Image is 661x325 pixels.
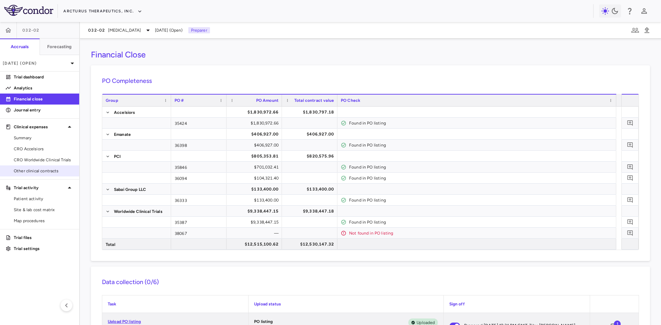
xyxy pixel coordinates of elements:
[233,129,279,140] div: $406,927.00
[627,219,633,225] svg: Add comment
[171,228,227,238] div: 38067
[114,107,135,118] span: Accelsiors
[108,301,243,307] p: Task
[171,140,227,150] div: 36398
[256,98,279,103] span: PO Amount
[294,98,334,103] span: Total contract value
[233,140,279,151] div: $406,927.00
[3,60,68,66] p: [DATE] (Open)
[14,74,74,80] p: Trial dashboard
[627,197,633,203] svg: Add comment
[233,184,279,195] div: $133,400.00
[341,98,360,103] span: PO Check
[14,146,74,152] span: CRO Accelsiors
[14,235,74,241] p: Trial files
[449,301,584,307] p: Sign off
[171,173,227,183] div: 36094
[188,27,210,33] p: Preparer
[63,6,142,17] button: Arcturus Therapeutics, Inc.
[626,118,635,128] button: Add comment
[14,196,74,202] span: Patient activity
[349,173,613,184] div: Found in PO listing
[627,142,633,148] svg: Add comment
[349,140,613,151] div: Found in PO listing
[233,173,279,184] div: $104,321.40
[626,162,635,172] button: Add comment
[14,185,65,191] p: Trial activity
[102,76,639,86] h6: PO Completeness
[14,124,65,130] p: Clinical expenses
[288,184,334,195] div: $133,400.00
[171,217,227,227] div: 35387
[88,28,105,33] span: 032-02
[102,278,639,287] h6: Data collection (0/6)
[627,120,633,126] svg: Add comment
[175,98,184,103] span: PO #
[14,246,74,252] p: Trial settings
[14,218,74,224] span: Map procedures
[14,168,74,174] span: Other clinical contracts
[14,96,74,102] p: Financial close
[14,157,74,163] span: CRO Worldwide Clinical Trials
[171,162,227,172] div: 35846
[626,173,635,183] button: Add comment
[14,107,74,113] p: Journal entry
[233,151,279,162] div: $805,353.81
[14,85,74,91] p: Analytics
[349,195,613,206] div: Found in PO listing
[114,184,146,195] span: Sabai Group LLC
[233,239,279,250] div: $12,515,100.62
[233,162,279,173] div: $701,032.41
[106,98,118,103] span: Group
[233,217,279,228] div: $9,338,447.15
[349,217,613,228] div: Found in PO listing
[233,206,279,217] div: $9,338,447.15
[288,206,334,217] div: $9,338,447.18
[626,140,635,150] button: Add comment
[11,44,29,50] h6: Accruals
[626,228,635,238] button: Add comment
[233,118,279,129] div: $1,830,972.66
[114,129,131,140] span: Emanate
[626,195,635,205] button: Add comment
[171,195,227,205] div: 36333
[14,135,74,141] span: Summary
[233,228,279,239] div: —
[14,207,74,213] span: Site & lab cost matrix
[106,239,115,250] span: Total
[108,27,141,33] span: [MEDICAL_DATA]
[114,206,162,217] span: Worldwide Clinical Trials
[627,230,633,236] svg: Add comment
[627,164,633,170] svg: Add comment
[254,301,438,307] p: Upload status
[288,151,334,162] div: $820,575.96
[114,151,120,162] span: PCI
[171,118,227,128] div: 35424
[288,239,334,250] div: $12,530,147.32
[349,118,613,129] div: Found in PO listing
[288,107,334,118] div: $1,830,797.18
[349,228,613,239] div: Not found in PO listing
[4,5,53,16] img: logo-full-BYUhSk78.svg
[233,195,279,206] div: $133,400.00
[349,162,613,173] div: Found in PO listing
[155,27,183,33] span: [DATE] (Open)
[47,44,72,50] h6: Forecasting
[233,107,279,118] div: $1,830,972.66
[108,319,141,324] a: Upload PO listing
[626,217,635,227] button: Add comment
[91,50,146,60] h3: Financial Close
[22,28,40,33] span: 032-02
[288,129,334,140] div: $406,927.00
[627,175,633,181] svg: Add comment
